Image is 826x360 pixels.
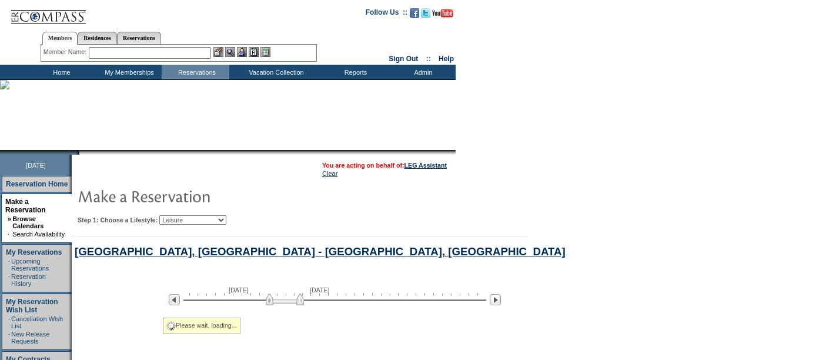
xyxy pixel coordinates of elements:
a: My Reservation Wish List [6,298,58,314]
img: spinner2.gif [166,321,176,331]
td: · [8,315,10,329]
b: Step 1: Choose a Lifestyle: [78,216,158,224]
a: Reservation History [11,273,46,287]
img: b_calculator.gif [260,47,270,57]
span: [DATE] [229,286,249,294]
a: Browse Calendars [12,215,44,229]
img: Subscribe to our YouTube Channel [432,9,453,18]
div: Member Name: [44,47,89,57]
img: pgTtlMakeReservation.gif [78,184,313,208]
td: · [8,258,10,272]
a: Upcoming Reservations [11,258,49,272]
a: Subscribe to our YouTube Channel [432,12,453,19]
td: Home [26,65,94,79]
a: Help [439,55,454,63]
td: Reports [320,65,388,79]
span: [DATE] [310,286,330,294]
td: My Memberships [94,65,162,79]
td: · [8,231,11,238]
img: Next [490,294,501,305]
td: · [8,273,10,287]
a: New Release Requests [11,331,49,345]
a: Cancellation Wish List [11,315,63,329]
a: Members [42,32,78,45]
a: Become our fan on Facebook [410,12,419,19]
img: Reservations [249,47,259,57]
b: » [8,215,11,222]
td: Reservations [162,65,229,79]
a: LEG Assistant [404,162,447,169]
a: Reservation Home [6,180,68,188]
td: Admin [388,65,456,79]
td: · [8,331,10,345]
a: Follow us on Twitter [421,12,430,19]
img: Impersonate [237,47,247,57]
img: Become our fan on Facebook [410,8,419,18]
span: :: [426,55,431,63]
a: [GEOGRAPHIC_DATA], [GEOGRAPHIC_DATA] - [GEOGRAPHIC_DATA], [GEOGRAPHIC_DATA] [75,245,566,258]
img: blank.gif [79,150,81,155]
a: My Reservations [6,248,62,256]
img: Previous [169,294,180,305]
td: Vacation Collection [229,65,320,79]
span: You are acting on behalf of: [322,162,447,169]
a: Sign Out [389,55,418,63]
img: promoShadowLeftCorner.gif [75,150,79,155]
img: View [225,47,235,57]
div: Please wait, loading... [163,318,240,334]
a: Residences [78,32,117,44]
img: b_edit.gif [213,47,223,57]
a: Search Availability [12,231,65,238]
span: [DATE] [26,162,46,169]
a: Clear [322,170,337,177]
td: Follow Us :: [366,7,407,21]
a: Make a Reservation [5,198,46,214]
img: Follow us on Twitter [421,8,430,18]
a: Reservations [117,32,161,44]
